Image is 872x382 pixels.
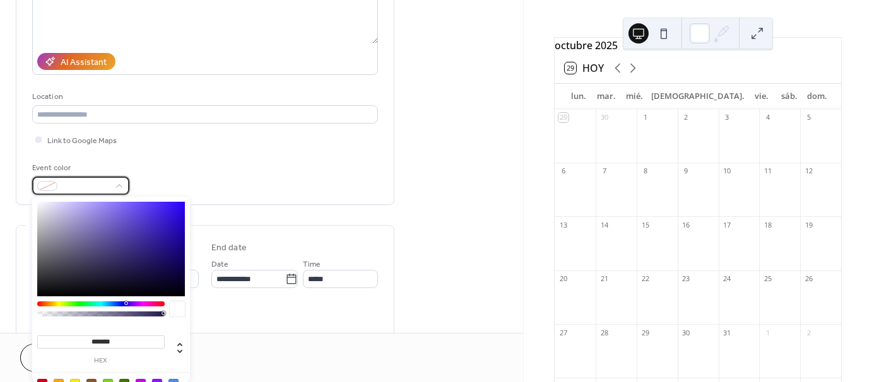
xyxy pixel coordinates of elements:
[599,274,609,284] div: 21
[558,328,568,337] div: 27
[804,220,813,229] div: 19
[640,166,650,176] div: 8
[599,220,609,229] div: 14
[32,161,127,175] div: Event color
[763,166,772,176] div: 11
[804,328,813,337] div: 2
[599,166,609,176] div: 7
[640,274,650,284] div: 22
[620,84,648,109] div: mié.
[61,56,107,69] div: AI Assistant
[592,84,620,109] div: mar.
[775,84,803,109] div: sáb.
[681,166,691,176] div: 9
[763,328,772,337] div: 1
[722,113,732,122] div: 3
[763,220,772,229] div: 18
[640,113,650,122] div: 1
[599,113,609,122] div: 30
[804,113,813,122] div: 5
[599,328,609,337] div: 28
[37,53,115,70] button: AI Assistant
[555,38,841,53] div: octubre 2025
[640,220,650,229] div: 15
[722,274,732,284] div: 24
[32,90,375,103] div: Location
[681,328,691,337] div: 30
[763,113,772,122] div: 4
[648,84,748,109] div: [DEMOGRAPHIC_DATA].
[722,166,732,176] div: 10
[558,113,568,122] div: 29
[804,166,813,176] div: 12
[303,258,321,271] span: Time
[211,241,247,255] div: End date
[20,344,98,372] button: Cancel
[640,328,650,337] div: 29
[37,357,165,364] label: hex
[565,84,592,109] div: lun.
[804,274,813,284] div: 26
[47,134,117,148] span: Link to Google Maps
[748,84,775,109] div: vie.
[558,166,568,176] div: 6
[803,84,831,109] div: dom.
[558,220,568,229] div: 13
[681,220,691,229] div: 16
[558,274,568,284] div: 20
[763,274,772,284] div: 25
[722,328,732,337] div: 31
[560,59,608,77] button: 29Hoy
[681,274,691,284] div: 23
[722,220,732,229] div: 17
[681,113,691,122] div: 2
[211,258,228,271] span: Date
